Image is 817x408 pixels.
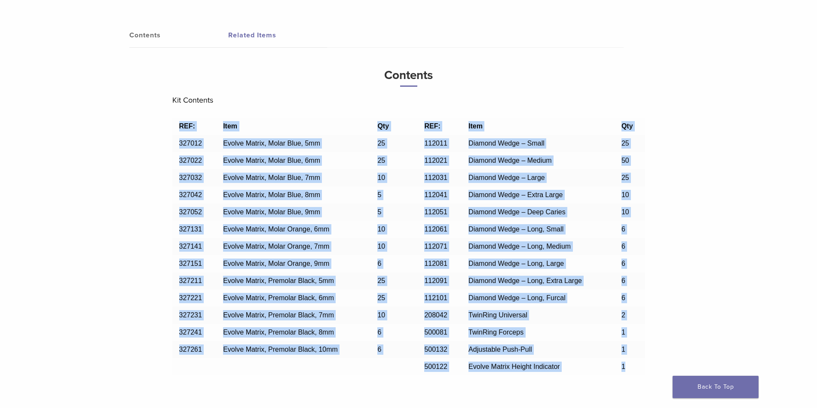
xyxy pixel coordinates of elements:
[468,311,527,319] span: TwinRing Universal
[424,191,447,198] span: 112041
[223,140,320,147] span: Evolve Matrix, Molar Blue, 5mm
[179,191,202,198] span: 327042
[424,363,447,370] span: 500122
[621,208,629,216] span: 10
[223,191,320,198] span: Evolve Matrix, Molar Blue, 8mm
[179,243,202,250] span: 327141
[377,311,385,319] span: 10
[179,140,202,147] span: 327012
[377,225,385,233] span: 10
[424,174,447,181] span: 112031
[223,346,338,353] span: Evolve Matrix, Premolar Black, 10mm
[424,277,447,284] span: 112091
[377,157,385,164] span: 25
[468,277,582,284] span: Diamond Wedge – Long, Extra Large
[424,294,447,301] span: 112101
[223,174,320,181] span: Evolve Matrix, Molar Blue, 7mm
[179,122,195,130] b: REF:
[621,122,633,130] b: Qty
[673,376,759,398] a: Back To Top
[621,277,625,284] span: 6
[424,329,447,336] span: 500081
[468,243,571,250] span: Diamond Wedge – Long, Medium
[179,329,202,336] span: 327241
[468,208,566,216] span: Diamond Wedge – Deep Caries
[621,260,625,267] span: 6
[424,243,447,250] span: 112071
[223,225,329,233] span: Evolve Matrix, Molar Orange, 6mm
[223,329,334,336] span: Evolve Matrix, Premolar Black, 8mm
[179,346,202,353] span: 327261
[223,294,334,301] span: Evolve Matrix, Premolar Black, 6mm
[223,122,237,130] b: Item
[179,174,202,181] span: 327032
[424,311,447,319] span: 208042
[179,294,202,301] span: 327221
[621,225,625,233] span: 6
[621,346,625,353] span: 1
[468,122,483,130] b: Item
[424,140,447,147] span: 112011
[223,243,329,250] span: Evolve Matrix, Molar Orange, 7mm
[468,157,552,164] span: Diamond Wedge – Medium
[223,208,320,216] span: Evolve Matrix, Molar Blue, 9mm
[621,243,625,250] span: 6
[377,260,381,267] span: 6
[621,157,629,164] span: 50
[223,277,334,284] span: Evolve Matrix, Premolar Black, 5mm
[179,277,202,284] span: 327211
[179,311,202,319] span: 327231
[424,208,447,216] span: 112051
[468,346,532,353] span: Adjustable Push-Pull
[179,157,202,164] span: 327022
[377,294,385,301] span: 25
[172,65,645,87] h3: Contents
[468,174,545,181] span: Diamond Wedge – Large
[468,225,563,233] span: Diamond Wedge – Long, Small
[377,243,385,250] span: 10
[468,294,566,301] span: Diamond Wedge – Long, Furcal
[424,122,440,130] b: REF:
[377,208,381,216] span: 5
[179,225,202,233] span: 327131
[377,191,381,198] span: 5
[621,363,625,370] span: 1
[223,311,334,319] span: Evolve Matrix, Premolar Black, 7mm
[621,311,625,319] span: 2
[468,191,563,198] span: Diamond Wedge – Extra Large
[621,294,625,301] span: 6
[377,174,385,181] span: 10
[377,140,385,147] span: 25
[377,277,385,284] span: 25
[228,23,327,47] a: Related Items
[621,174,629,181] span: 25
[179,260,202,267] span: 327151
[377,346,381,353] span: 6
[377,122,389,130] b: Qty
[377,329,381,336] span: 6
[468,363,560,370] span: Evolve Matrix Height Indicator
[223,260,329,267] span: Evolve Matrix, Molar Orange, 9mm
[424,225,447,233] span: 112061
[179,208,202,216] span: 327052
[621,140,629,147] span: 25
[424,260,447,267] span: 112081
[621,329,625,336] span: 1
[129,23,228,47] a: Contents
[424,346,447,353] span: 500132
[468,260,564,267] span: Diamond Wedge – Long, Large
[223,157,320,164] span: Evolve Matrix, Molar Blue, 6mm
[621,191,629,198] span: 10
[468,329,523,336] span: TwinRing Forceps
[172,94,645,107] p: Kit Contents
[424,157,447,164] span: 112021
[468,140,545,147] span: Diamond Wedge – Small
